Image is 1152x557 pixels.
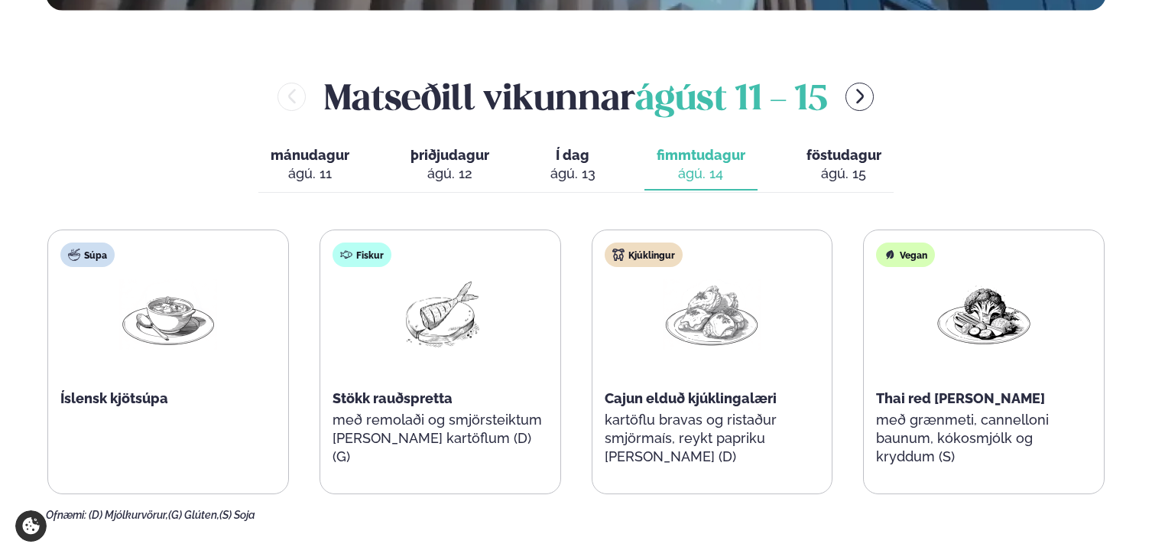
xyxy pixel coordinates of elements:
[550,146,595,164] span: Í dag
[277,83,306,111] button: menu-btn-left
[271,147,349,163] span: mánudagur
[876,411,1092,466] p: með grænmeti, cannelloni baunum, kókosmjólk og kryddum (S)
[884,249,896,261] img: Vegan.svg
[168,509,219,521] span: (G) Glúten,
[935,279,1033,350] img: Vegan.png
[663,279,761,350] img: Chicken-thighs.png
[15,510,47,542] a: Cookie settings
[876,243,935,267] div: Vegan
[333,390,453,406] span: Stökk rauðspretta
[605,390,777,406] span: Cajun elduð kjúklingalæri
[411,164,489,183] div: ágú. 12
[605,243,683,267] div: Kjúklingur
[657,164,745,183] div: ágú. 14
[391,279,489,350] img: Fish.png
[68,249,80,261] img: soup.svg
[324,72,827,122] h2: Matseðill vikunnar
[644,140,758,191] button: fimmtudagur ágú. 14
[89,509,168,521] span: (D) Mjólkurvörur,
[806,164,881,183] div: ágú. 15
[119,279,217,350] img: Soup.png
[806,147,881,163] span: föstudagur
[271,164,349,183] div: ágú. 11
[219,509,255,521] span: (S) Soja
[60,243,115,267] div: Súpa
[340,249,352,261] img: fish.svg
[635,83,827,117] span: ágúst 11 - 15
[612,249,625,261] img: chicken.svg
[398,140,501,191] button: þriðjudagur ágú. 12
[538,140,608,191] button: Í dag ágú. 13
[60,390,168,406] span: Íslensk kjötsúpa
[550,164,595,183] div: ágú. 13
[258,140,362,191] button: mánudagur ágú. 11
[845,83,874,111] button: menu-btn-right
[794,140,894,191] button: föstudagur ágú. 15
[657,147,745,163] span: fimmtudagur
[46,509,86,521] span: Ofnæmi:
[333,243,391,267] div: Fiskur
[605,411,820,466] p: kartöflu bravas og ristaður smjörmaís, reykt papriku [PERSON_NAME] (D)
[411,147,489,163] span: þriðjudagur
[333,411,548,466] p: með remolaði og smjörsteiktum [PERSON_NAME] kartöflum (D) (G)
[876,390,1045,406] span: Thai red [PERSON_NAME]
